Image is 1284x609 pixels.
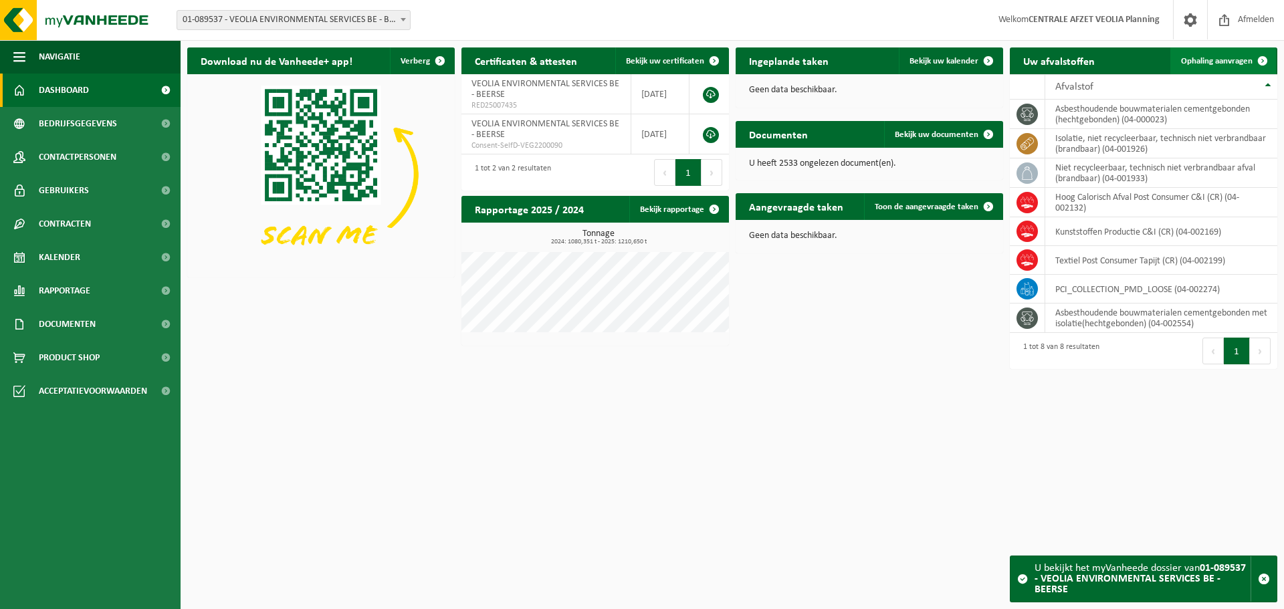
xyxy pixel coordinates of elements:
h2: Certificaten & attesten [461,47,591,74]
td: [DATE] [631,74,689,114]
h2: Ingeplande taken [736,47,842,74]
h2: Documenten [736,121,821,147]
span: Bekijk uw documenten [895,130,978,139]
span: 01-089537 - VEOLIA ENVIRONMENTAL SERVICES BE - BEERSE [177,10,411,30]
div: U bekijkt het myVanheede dossier van [1035,556,1251,602]
a: Bekijk uw kalender [899,47,1002,74]
td: asbesthoudende bouwmaterialen cementgebonden met isolatie(hechtgebonden) (04-002554) [1045,303,1277,333]
span: Gebruikers [39,174,89,207]
td: isolatie, niet recycleerbaar, technisch niet verbrandbaar (brandbaar) (04-001926) [1045,129,1277,158]
span: 01-089537 - VEOLIA ENVIRONMENTAL SERVICES BE - BEERSE [177,11,410,29]
span: RED25007435 [471,100,621,111]
button: Verberg [390,47,453,74]
span: 2024: 1080,351 t - 2025: 1210,650 t [468,239,729,245]
span: Toon de aangevraagde taken [875,203,978,211]
span: Verberg [401,57,430,66]
span: Bekijk uw certificaten [626,57,704,66]
div: 1 tot 8 van 8 resultaten [1016,336,1099,366]
h3: Tonnage [468,229,729,245]
span: Navigatie [39,40,80,74]
td: asbesthoudende bouwmaterialen cementgebonden (hechtgebonden) (04-000023) [1045,100,1277,129]
span: Dashboard [39,74,89,107]
span: Kalender [39,241,80,274]
a: Bekijk uw certificaten [615,47,728,74]
div: 1 tot 2 van 2 resultaten [468,158,551,187]
button: Next [1250,338,1271,364]
strong: CENTRALE AFZET VEOLIA Planning [1029,15,1160,25]
span: VEOLIA ENVIRONMENTAL SERVICES BE - BEERSE [471,119,619,140]
a: Ophaling aanvragen [1170,47,1276,74]
td: Kunststoffen Productie C&I (CR) (04-002169) [1045,217,1277,246]
button: Previous [1202,338,1224,364]
button: Next [702,159,722,186]
td: niet recycleerbaar, technisch niet verbrandbaar afval (brandbaar) (04-001933) [1045,158,1277,188]
p: Geen data beschikbaar. [749,231,990,241]
span: Bekijk uw kalender [909,57,978,66]
strong: 01-089537 - VEOLIA ENVIRONMENTAL SERVICES BE - BEERSE [1035,563,1246,595]
h2: Download nu de Vanheede+ app! [187,47,366,74]
span: Bedrijfsgegevens [39,107,117,140]
span: Documenten [39,308,96,341]
span: Contactpersonen [39,140,116,174]
a: Toon de aangevraagde taken [864,193,1002,220]
button: 1 [1224,338,1250,364]
span: Afvalstof [1055,82,1093,92]
p: Geen data beschikbaar. [749,86,990,95]
button: 1 [675,159,702,186]
td: Hoog Calorisch Afval Post Consumer C&I (CR) (04-002132) [1045,188,1277,217]
a: Bekijk uw documenten [884,121,1002,148]
h2: Rapportage 2025 / 2024 [461,196,597,222]
td: Textiel Post Consumer Tapijt (CR) (04-002199) [1045,246,1277,275]
p: U heeft 2533 ongelezen document(en). [749,159,990,168]
h2: Aangevraagde taken [736,193,857,219]
span: Ophaling aanvragen [1181,57,1253,66]
button: Previous [654,159,675,186]
span: VEOLIA ENVIRONMENTAL SERVICES BE - BEERSE [471,79,619,100]
a: Bekijk rapportage [629,196,728,223]
img: Download de VHEPlus App [187,74,455,275]
span: Consent-SelfD-VEG2200090 [471,140,621,151]
span: Acceptatievoorwaarden [39,374,147,408]
span: Contracten [39,207,91,241]
span: Rapportage [39,274,90,308]
td: PCI_COLLECTION_PMD_LOOSE (04-002274) [1045,275,1277,303]
span: Product Shop [39,341,100,374]
td: [DATE] [631,114,689,154]
h2: Uw afvalstoffen [1010,47,1108,74]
